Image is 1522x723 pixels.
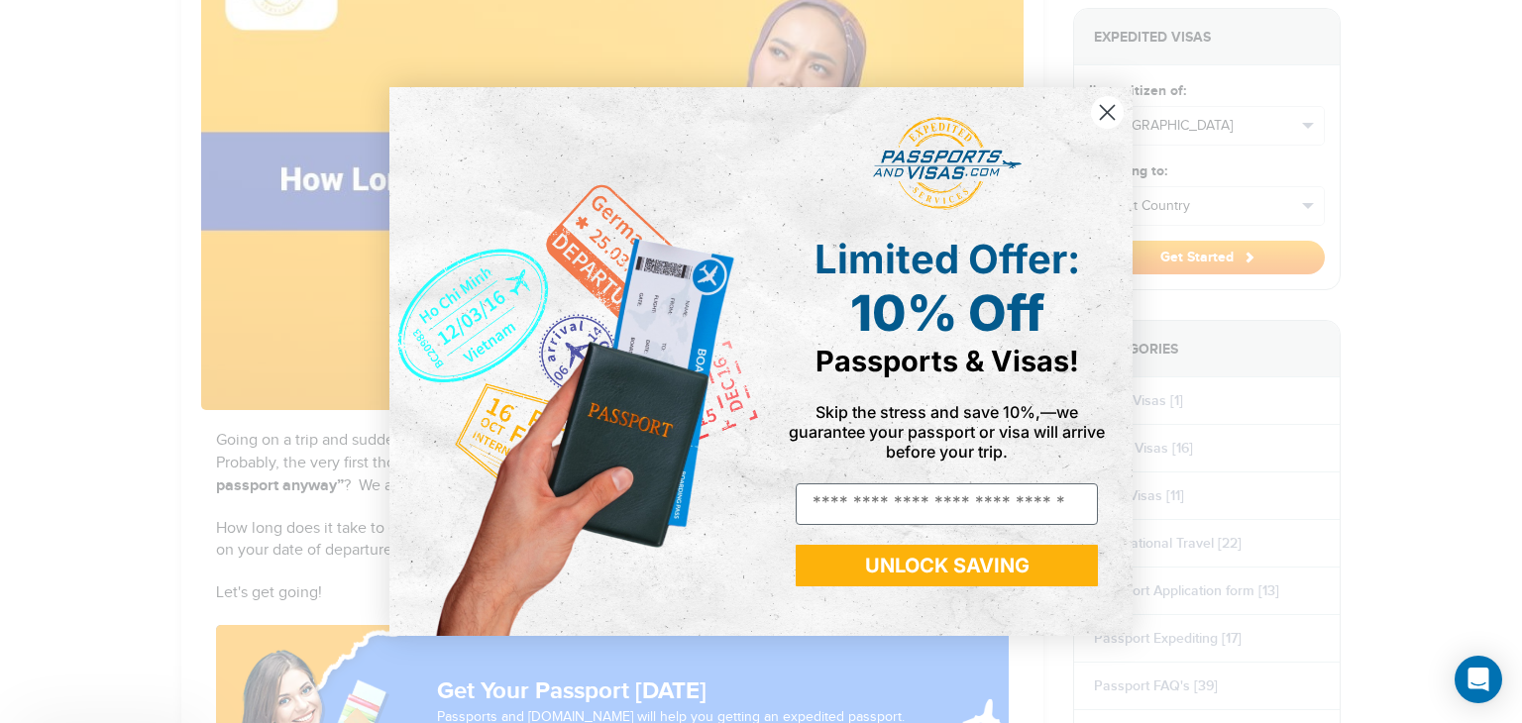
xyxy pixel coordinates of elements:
span: 10% Off [850,283,1044,343]
span: Limited Offer: [815,235,1080,283]
img: passports and visas [873,117,1022,210]
button: Close dialog [1090,95,1125,130]
img: de9cda0d-0715-46ca-9a25-073762a91ba7.png [389,87,761,635]
div: Open Intercom Messenger [1455,656,1502,703]
span: Skip the stress and save 10%,—we guarantee your passport or visa will arrive before your trip. [789,402,1105,462]
button: UNLOCK SAVING [796,545,1098,586]
span: Passports & Visas! [815,344,1079,378]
